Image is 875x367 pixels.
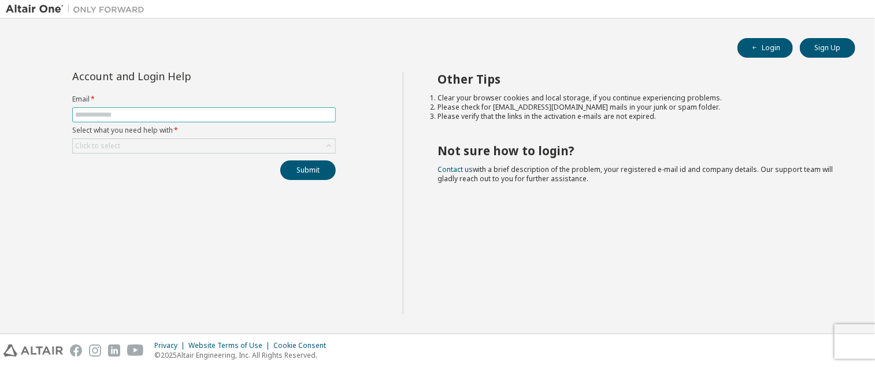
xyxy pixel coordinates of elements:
p: © 2025 Altair Engineering, Inc. All Rights Reserved. [154,350,333,360]
li: Clear your browser cookies and local storage, if you continue experiencing problems. [438,93,835,103]
img: instagram.svg [89,344,101,357]
img: youtube.svg [127,344,144,357]
img: Altair One [6,3,150,15]
h2: Not sure how to login? [438,143,835,158]
span: with a brief description of the problem, your registered e-mail id and company details. Our suppo... [438,164,833,183]
button: Submit [280,160,336,180]
label: Select what you need help with [72,126,336,135]
div: Click to select [73,139,335,153]
div: Click to select [75,141,120,151]
label: Email [72,95,336,104]
li: Please check for [EMAIL_ADDRESS][DOMAIN_NAME] mails in your junk or spam folder. [438,103,835,112]
button: Sign Up [800,38,855,58]
img: linkedin.svg [108,344,120,357]
div: Website Terms of Use [188,341,273,350]
div: Privacy [154,341,188,350]
a: Contact us [438,164,473,174]
img: facebook.svg [70,344,82,357]
li: Please verify that the links in the activation e-mails are not expired. [438,112,835,121]
div: Account and Login Help [72,72,283,81]
img: altair_logo.svg [3,344,63,357]
div: Cookie Consent [273,341,333,350]
button: Login [737,38,793,58]
h2: Other Tips [438,72,835,87]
